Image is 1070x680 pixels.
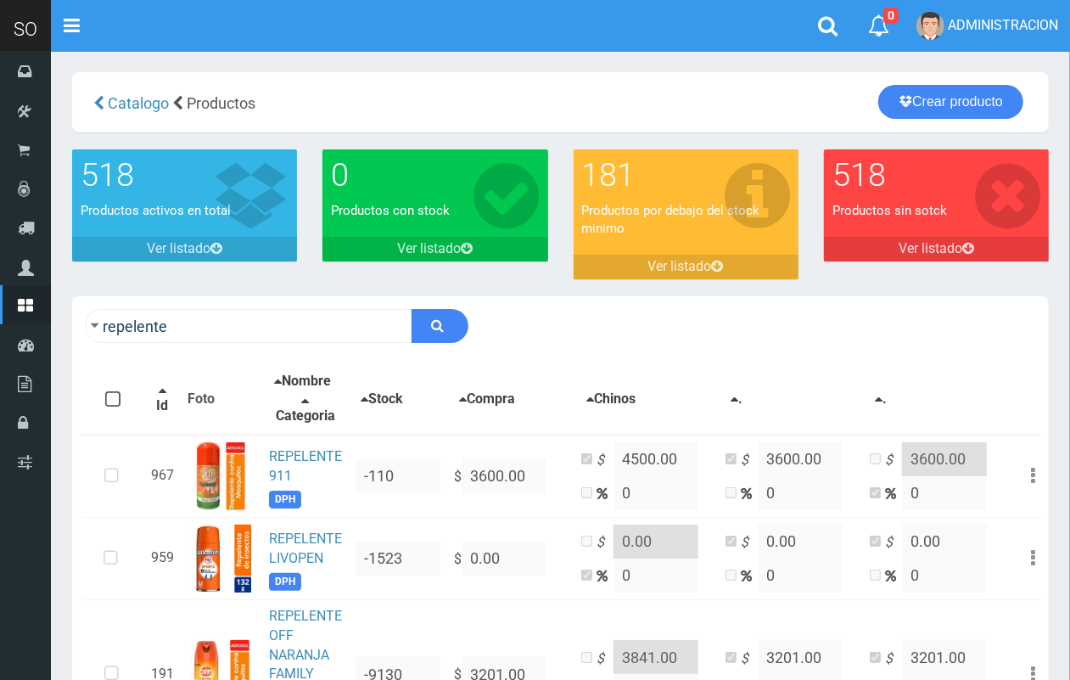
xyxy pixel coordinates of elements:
span: ADMINISTRACION [948,17,1058,33]
span: Productos [187,94,255,112]
i: $ [741,533,758,553]
td: $ [447,517,574,599]
a: Ver listado [824,237,1049,261]
td: $ [447,435,574,518]
a: Ver listado [72,237,297,261]
span: 0 [883,8,899,24]
th: Foto [181,364,262,435]
img: ... [192,525,251,593]
td: 967 [144,435,181,518]
font: Ver listado [899,240,962,256]
font: 181 [582,156,636,194]
span: DPH [269,573,301,591]
i: $ [885,533,902,553]
font: Ver listado [147,240,210,256]
a: Crear producto [878,85,1023,119]
a: REPELENTE 911 [269,448,342,484]
i: $ [741,649,758,669]
button: Chinos [581,389,641,410]
a: Catalogo [104,94,169,112]
i: $ [597,649,613,669]
font: 518 [832,156,886,194]
i: $ [885,649,902,669]
img: User Image [916,12,944,40]
font: Productos sin sotck [832,203,947,218]
span: Catalogo [108,94,169,112]
font: Productos activos en total [81,203,231,218]
font: 0 [331,156,349,194]
font: Ver listado [648,258,712,274]
i: $ [597,451,613,470]
font: Productos por debajo del stock minimo [582,203,760,236]
button: . [725,389,748,410]
button: Id [151,382,174,417]
i: $ [597,533,613,553]
input: Ingrese su busqueda [85,309,412,343]
td: 959 [144,517,181,599]
button: . [870,389,892,410]
i: $ [741,451,758,470]
font: Productos con stock [331,203,450,218]
span: DPH [269,491,301,509]
font: 518 [81,156,134,194]
a: REPELENTE LIVOPEN [269,531,342,566]
font: Ver listado [397,240,461,256]
a: Ver listado [574,255,798,279]
button: Stock [356,389,408,410]
img: ... [196,442,248,510]
button: Compra [454,389,520,410]
a: Ver listado [322,237,547,261]
button: Nombre [269,371,336,392]
i: $ [885,451,902,470]
button: Categoria [269,392,342,427]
